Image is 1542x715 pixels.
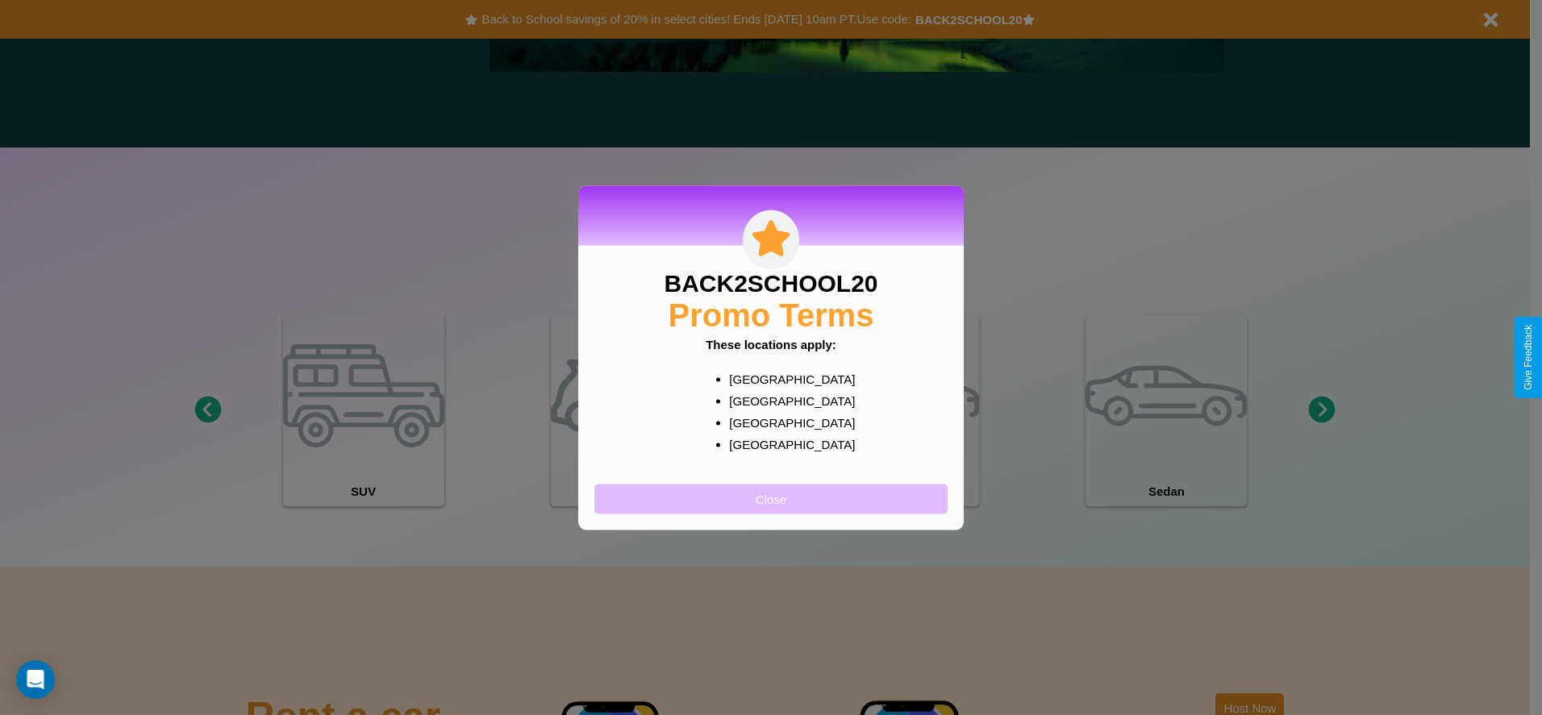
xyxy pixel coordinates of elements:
[729,411,844,433] p: [GEOGRAPHIC_DATA]
[669,297,874,333] h2: Promo Terms
[1523,325,1534,390] div: Give Feedback
[16,660,55,699] div: Open Intercom Messenger
[706,337,836,351] b: These locations apply:
[664,269,877,297] h3: BACK2SCHOOL20
[594,484,948,513] button: Close
[729,368,844,389] p: [GEOGRAPHIC_DATA]
[729,389,844,411] p: [GEOGRAPHIC_DATA]
[729,433,844,455] p: [GEOGRAPHIC_DATA]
